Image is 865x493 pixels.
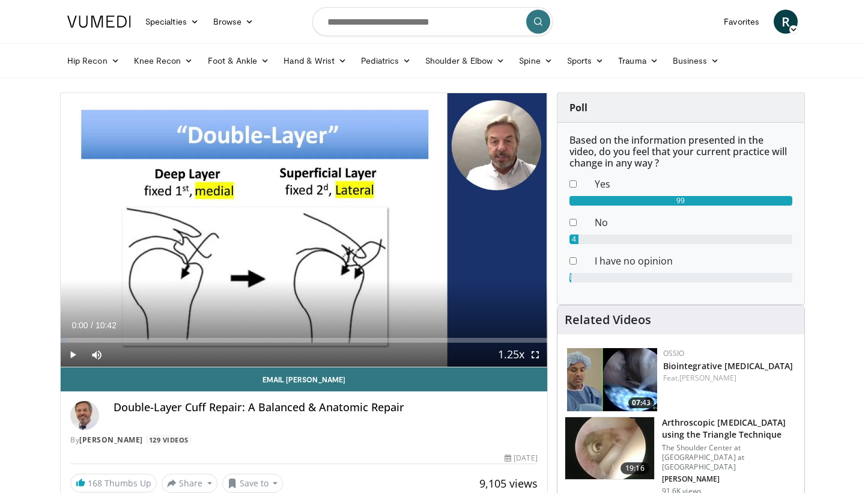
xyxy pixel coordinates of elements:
div: Progress Bar [61,338,547,343]
a: Pediatrics [354,49,418,73]
dd: Yes [586,177,801,191]
a: Shoulder & Elbow [418,49,512,73]
a: Favorites [717,10,766,34]
div: 99 [569,196,792,206]
span: 0:00 [71,320,88,330]
button: Share [162,474,217,493]
img: Avatar [70,401,99,430]
h3: Arthroscopic [MEDICAL_DATA] using the Triangle Technique [662,417,797,441]
a: Hip Recon [60,49,127,73]
a: Hand & Wrist [276,49,354,73]
span: 9,105 views [479,476,538,491]
a: Sports [560,49,612,73]
a: Foot & Ankle [201,49,277,73]
span: 19:16 [621,462,649,474]
a: Spine [512,49,559,73]
img: 3fbd5ba4-9555-46dd-8132-c1644086e4f5.150x105_q85_crop-smart_upscale.jpg [567,348,657,411]
button: Play [61,343,85,367]
a: 129 Videos [145,435,192,445]
strong: Poll [569,101,587,114]
h4: Related Videos [565,313,651,327]
input: Search topics, interventions [312,7,553,36]
span: 168 [88,477,102,489]
dd: No [586,215,801,230]
span: 10:42 [96,320,117,330]
p: The Shoulder Center at [GEOGRAPHIC_DATA] at [GEOGRAPHIC_DATA] [662,443,797,472]
a: Trauma [611,49,666,73]
dd: I have no opinion [586,254,801,268]
img: krish_3.png.150x105_q85_crop-smart_upscale.jpg [565,417,654,480]
a: 07:43 [567,348,657,411]
div: Feat. [663,373,795,384]
div: 1 [569,273,572,283]
p: [PERSON_NAME] [662,474,797,484]
a: R [774,10,798,34]
a: Biointegrative [MEDICAL_DATA] [663,360,794,372]
a: [PERSON_NAME] [79,435,143,445]
button: Save to [222,474,284,493]
a: Email [PERSON_NAME] [61,367,547,391]
a: 168 Thumbs Up [70,474,157,492]
button: Fullscreen [523,343,547,367]
span: / [91,320,93,330]
a: Business [666,49,727,73]
h4: Double-Layer Cuff Repair: A Balanced & Anatomic Repair [114,401,538,414]
h6: Based on the information presented in the video, do you feel that your current practice will chan... [569,135,792,170]
div: By [70,435,538,446]
a: Specialties [138,10,206,34]
button: Mute [85,343,109,367]
img: VuMedi Logo [67,16,131,28]
button: Playback Rate [499,343,523,367]
div: 4 [569,234,578,244]
div: [DATE] [505,453,537,464]
video-js: Video Player [61,93,547,367]
a: OSSIO [663,348,685,358]
a: Knee Recon [127,49,201,73]
span: 07:43 [628,397,654,408]
a: Browse [206,10,261,34]
a: [PERSON_NAME] [679,373,736,383]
